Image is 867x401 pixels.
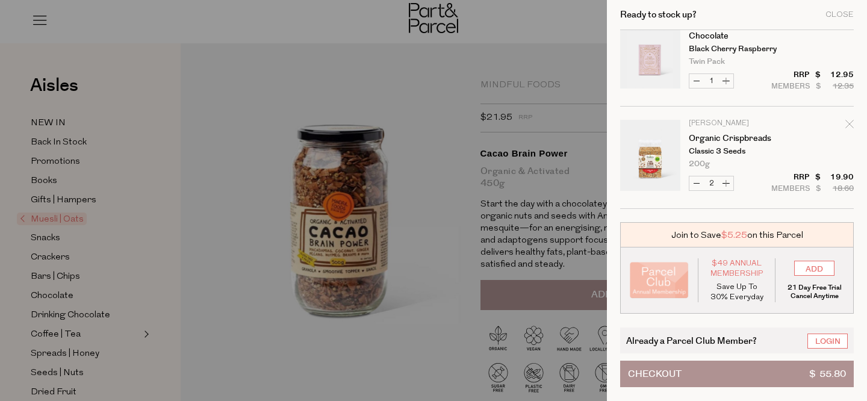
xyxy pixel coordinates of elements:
p: [PERSON_NAME] [689,120,782,127]
span: $5.25 [721,229,747,241]
div: Join to Save on this Parcel [620,222,854,247]
span: $49 Annual Membership [707,258,766,279]
input: QTY Chocolate [704,74,719,88]
p: Classic 3 Seeds [689,148,782,155]
a: Chocolate [689,32,782,40]
span: 200g [689,160,710,168]
div: Remove Organic Crispbreads [845,118,854,134]
button: Checkout$ 55.80 [620,361,854,387]
span: $ 55.80 [809,361,846,387]
span: Already a Parcel Club Member? [626,334,757,347]
a: Login [807,334,848,349]
input: ADD [794,261,834,276]
input: QTY Organic Crispbreads [704,176,719,190]
h2: Ready to stock up? [620,10,697,19]
span: Twin Pack [689,58,725,66]
div: Close [825,11,854,19]
p: Black Cherry Raspberry [689,45,782,53]
p: 21 Day Free Trial Cancel Anytime [785,284,844,300]
span: Checkout [628,361,682,387]
p: Save Up To 30% Everyday [707,282,766,302]
a: Organic Crispbreads [689,134,782,143]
